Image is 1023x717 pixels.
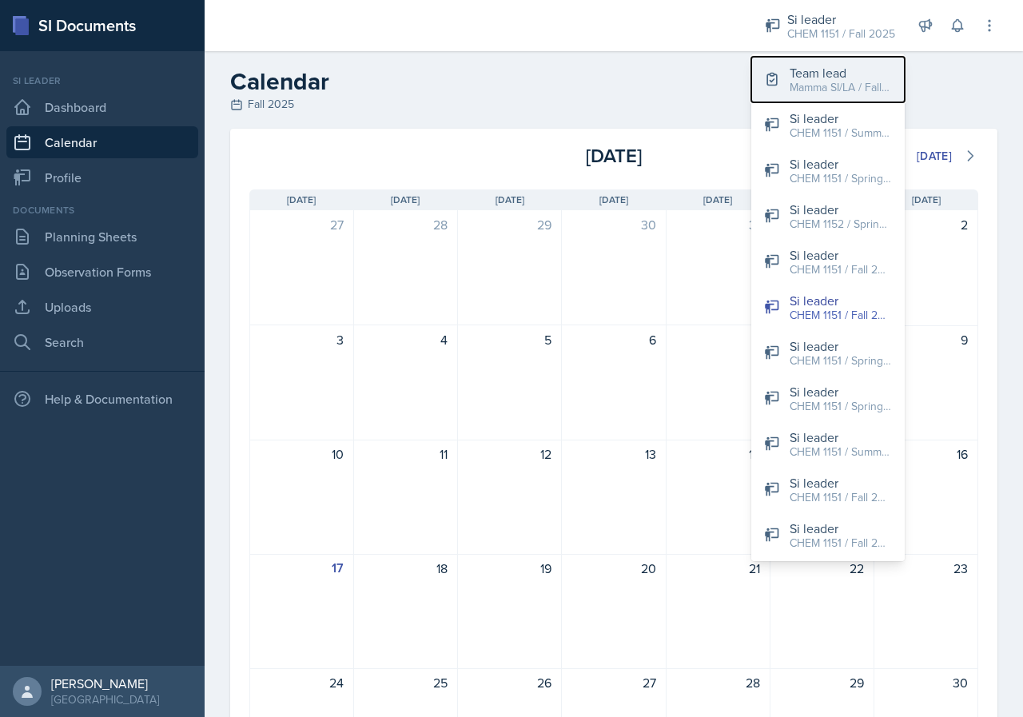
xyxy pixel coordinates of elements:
div: 31 [676,215,760,234]
div: 7 [676,330,760,349]
div: CHEM 1151 / Summer 2024 [790,125,892,141]
div: Si leader [790,291,892,310]
div: 28 [364,215,448,234]
div: Si leader [790,428,892,447]
div: [DATE] [917,149,952,162]
div: 14 [676,444,760,464]
button: Si leader CHEM 1151 / Fall 2023 [751,467,905,512]
button: Si leader CHEM 1151 / Spring 2024 [751,148,905,193]
span: [DATE] [287,193,316,207]
div: 17 [260,559,344,578]
button: Si leader CHEM 1151 / Fall 2022 [751,239,905,285]
span: [DATE] [912,193,941,207]
div: 29 [468,215,551,234]
div: 5 [468,330,551,349]
div: 9 [884,330,968,349]
div: Si leader [790,337,892,356]
a: Search [6,326,198,358]
div: Si leader [790,519,892,538]
button: Si leader CHEM 1151 / Summer 2024 [751,102,905,148]
div: Si leader [790,154,892,173]
div: 27 [571,673,655,692]
div: CHEM 1151 / Fall 2025 [787,26,895,42]
div: Team lead [790,63,892,82]
div: Fall 2025 [230,96,997,113]
div: 20 [571,559,655,578]
div: CHEM 1151 / Fall 2024 [790,535,892,552]
div: Si leader [790,109,892,128]
button: Team lead Mamma SI/LA / Fall 2025 [751,57,905,102]
div: 30 [571,215,655,234]
button: Si leader CHEM 1151 / Summer 2023 [751,421,905,467]
button: Si leader CHEM 1152 / Spring 2025 [751,193,905,239]
div: CHEM 1151 / Fall 2025 [790,307,892,324]
div: Si leader [790,200,892,219]
div: 3 [260,330,344,349]
div: [PERSON_NAME] [51,675,159,691]
button: Si leader CHEM 1151 / Spring 2025 [751,330,905,376]
div: CHEM 1152 / Spring 2025 [790,216,892,233]
div: 22 [780,559,864,578]
span: [DATE] [496,193,524,207]
div: CHEM 1151 / Spring 2025 [790,353,892,369]
div: CHEM 1151 / Fall 2022 [790,261,892,278]
h2: Calendar [230,67,997,96]
div: 29 [780,673,864,692]
div: Si leader [790,245,892,265]
span: [DATE] [703,193,732,207]
div: [DATE] [492,141,735,170]
div: 13 [571,444,655,464]
div: 10 [260,444,344,464]
a: Uploads [6,291,198,323]
div: 24 [260,673,344,692]
div: 2 [884,215,968,234]
span: [DATE] [599,193,628,207]
div: [GEOGRAPHIC_DATA] [51,691,159,707]
button: Si leader CHEM 1151 / Fall 2025 [751,285,905,330]
div: Help & Documentation [6,383,198,415]
div: 21 [676,559,760,578]
div: 30 [884,673,968,692]
div: 26 [468,673,551,692]
a: Planning Sheets [6,221,198,253]
div: 27 [260,215,344,234]
div: 6 [571,330,655,349]
a: Calendar [6,126,198,158]
a: Observation Forms [6,256,198,288]
div: CHEM 1151 / Spring 2023 [790,398,892,415]
div: 23 [884,559,968,578]
a: Dashboard [6,91,198,123]
div: Documents [6,203,198,217]
div: 25 [364,673,448,692]
div: 16 [884,444,968,464]
div: Si leader [787,10,895,29]
div: 18 [364,559,448,578]
button: Si leader CHEM 1151 / Fall 2024 [751,512,905,558]
div: 11 [364,444,448,464]
div: Si leader [6,74,198,88]
div: CHEM 1151 / Summer 2023 [790,444,892,460]
span: [DATE] [391,193,420,207]
div: 28 [676,673,760,692]
button: [DATE] [906,142,962,169]
div: Si leader [790,473,892,492]
div: 4 [364,330,448,349]
div: 19 [468,559,551,578]
div: 12 [468,444,551,464]
div: CHEM 1151 / Fall 2023 [790,489,892,506]
a: Profile [6,161,198,193]
button: Si leader CHEM 1151 / Spring 2023 [751,376,905,421]
div: CHEM 1151 / Spring 2024 [790,170,892,187]
div: Mamma SI/LA / Fall 2025 [790,79,892,96]
div: Si leader [790,382,892,401]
